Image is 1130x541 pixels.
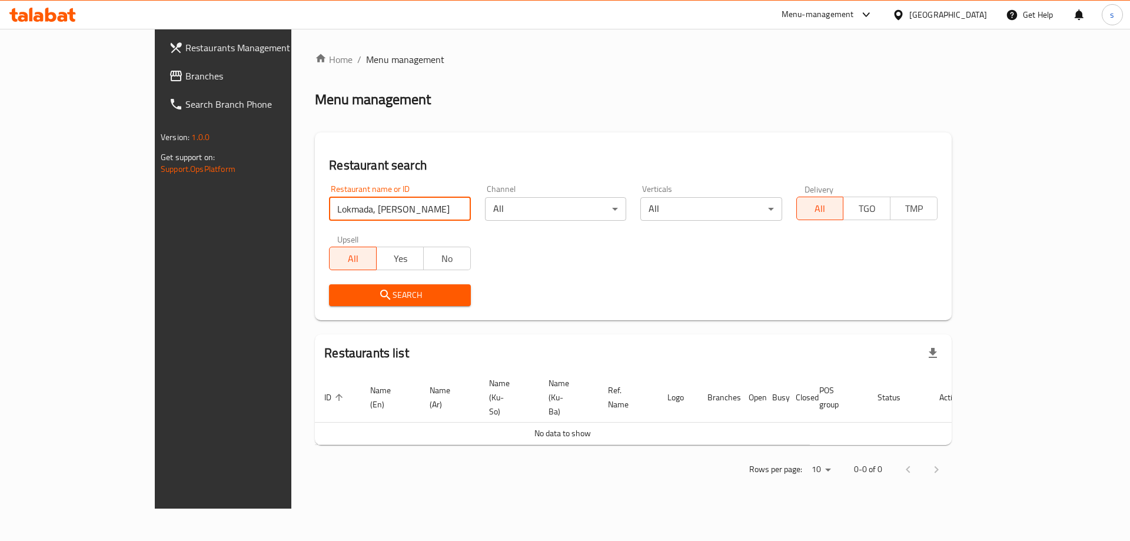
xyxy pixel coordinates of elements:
[919,339,947,367] div: Export file
[796,197,844,220] button: All
[337,235,359,243] label: Upsell
[315,52,952,67] nav: breadcrumb
[848,200,886,217] span: TGO
[329,284,470,306] button: Search
[802,200,839,217] span: All
[334,250,372,267] span: All
[329,197,470,221] input: Search for restaurant name or ID..
[878,390,916,404] span: Status
[534,426,591,441] span: No data to show
[698,373,739,423] th: Branches
[805,185,834,193] label: Delivery
[430,383,466,411] span: Name (Ar)
[185,41,334,55] span: Restaurants Management
[786,373,810,423] th: Closed
[329,247,377,270] button: All
[843,197,890,220] button: TGO
[930,373,971,423] th: Action
[185,97,334,111] span: Search Branch Phone
[338,288,461,303] span: Search
[549,376,584,419] span: Name (Ku-Ba)
[161,161,235,177] a: Support.OpsPlatform
[890,197,938,220] button: TMP
[854,462,882,477] p: 0-0 of 0
[782,8,854,22] div: Menu-management
[489,376,525,419] span: Name (Ku-So)
[161,130,190,145] span: Version:
[159,62,344,90] a: Branches
[640,197,782,221] div: All
[763,373,786,423] th: Busy
[370,383,406,411] span: Name (En)
[329,157,938,174] h2: Restaurant search
[807,461,835,479] div: Rows per page:
[159,34,344,62] a: Restaurants Management
[315,373,971,445] table: enhanced table
[324,344,408,362] h2: Restaurants list
[608,383,644,411] span: Ref. Name
[423,247,471,270] button: No
[381,250,419,267] span: Yes
[376,247,424,270] button: Yes
[749,462,802,477] p: Rows per page:
[366,52,444,67] span: Menu management
[357,52,361,67] li: /
[161,150,215,165] span: Get support on:
[819,383,854,411] span: POS group
[909,8,987,21] div: [GEOGRAPHIC_DATA]
[324,390,347,404] span: ID
[185,69,334,83] span: Branches
[1110,8,1114,21] span: s
[428,250,466,267] span: No
[159,90,344,118] a: Search Branch Phone
[191,130,210,145] span: 1.0.0
[739,373,763,423] th: Open
[658,373,698,423] th: Logo
[485,197,626,221] div: All
[315,90,431,109] h2: Menu management
[895,200,933,217] span: TMP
